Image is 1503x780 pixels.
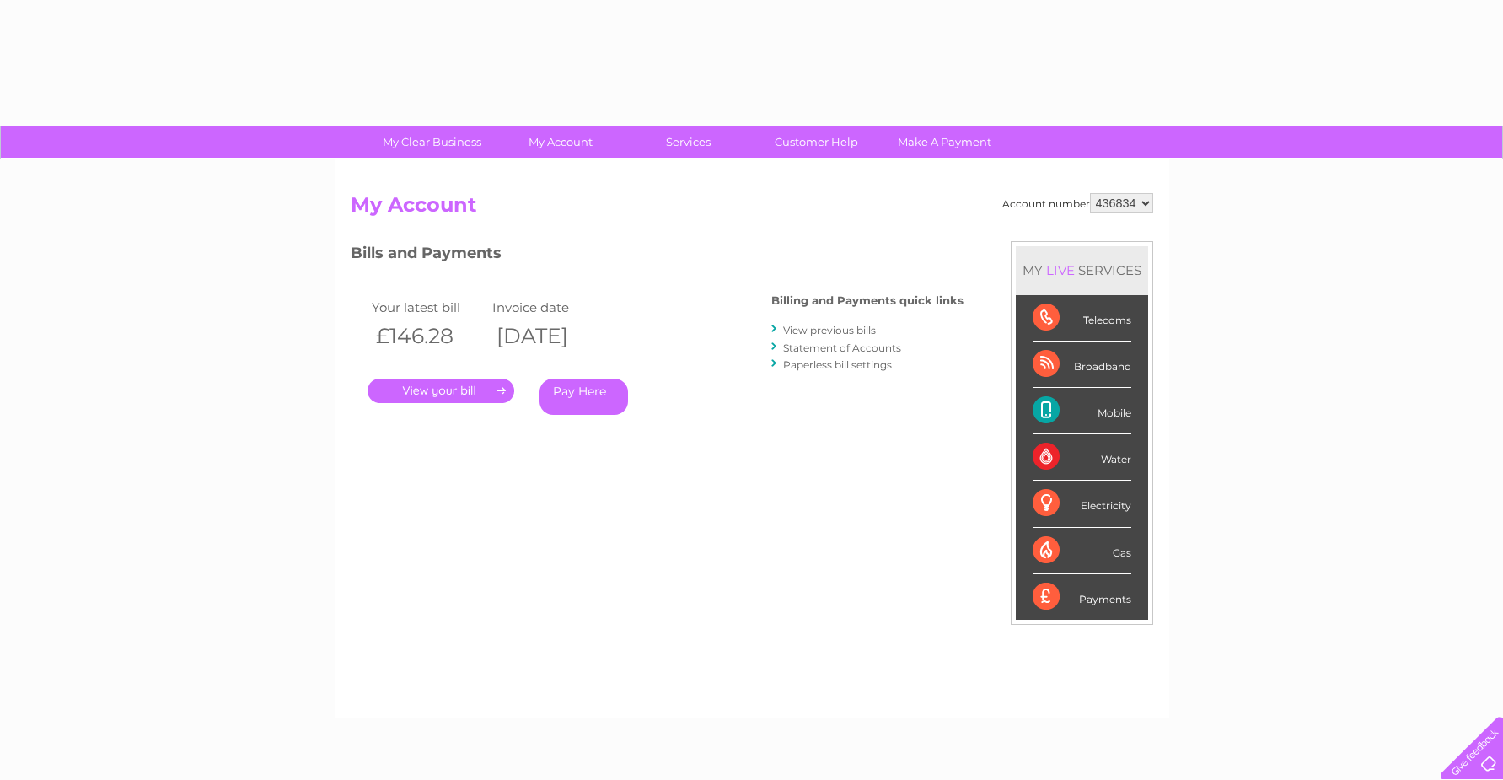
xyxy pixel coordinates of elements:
div: Telecoms [1033,295,1131,342]
td: Your latest bill [368,296,489,319]
div: Gas [1033,528,1131,574]
div: Electricity [1033,481,1131,527]
h2: My Account [351,193,1153,225]
div: LIVE [1043,262,1078,278]
h3: Bills and Payments [351,241,964,271]
a: Statement of Accounts [783,342,901,354]
a: Paperless bill settings [783,358,892,371]
div: Payments [1033,574,1131,620]
td: Invoice date [488,296,609,319]
div: Account number [1002,193,1153,213]
a: My Account [491,126,630,158]
a: . [368,379,514,403]
th: £146.28 [368,319,489,353]
a: Customer Help [747,126,886,158]
a: Pay Here [539,379,628,415]
h4: Billing and Payments quick links [771,294,964,307]
a: Services [619,126,758,158]
div: Mobile [1033,388,1131,434]
div: MY SERVICES [1016,246,1148,294]
div: Water [1033,434,1131,481]
a: My Clear Business [362,126,502,158]
a: View previous bills [783,324,876,336]
th: [DATE] [488,319,609,353]
div: Broadband [1033,342,1131,388]
a: Make A Payment [875,126,1014,158]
